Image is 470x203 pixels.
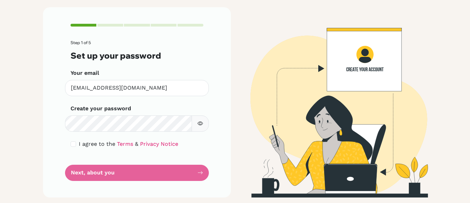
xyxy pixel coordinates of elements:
a: Terms [117,141,133,147]
input: Insert your email* [65,80,209,96]
a: Privacy Notice [140,141,178,147]
label: Your email [71,69,99,77]
label: Create your password [71,104,131,113]
h3: Set up your password [71,51,203,61]
span: & [135,141,138,147]
span: I agree to the [79,141,115,147]
span: Step 1 of 5 [71,40,91,45]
